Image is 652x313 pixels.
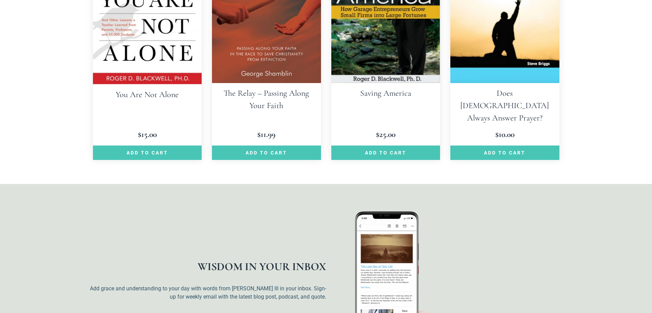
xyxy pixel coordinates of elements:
[257,129,275,139] bdi: 11.99
[376,129,379,139] span: $
[257,129,261,139] span: $
[331,146,440,160] a: Add to cart: “Saving America”
[90,285,326,301] p: Add grace and understanding to your day with words from [PERSON_NAME] III in your inbox. Sign-up ...
[495,129,499,139] span: $
[495,129,514,139] bdi: 10.00
[90,261,326,272] h1: WISDOM IN YOUR INBOX
[93,84,202,105] h2: You Are Not Alone
[212,146,321,160] a: Add to cart: “The Relay - Passing Along Your Faith”
[138,129,157,139] bdi: 15.00
[212,83,321,116] h2: The Relay – Passing Along Your Faith
[93,146,202,160] a: Add to cart: “You Are Not Alone”
[138,129,141,139] span: $
[450,146,559,160] a: Add to cart: “Does God Always Answer Prayer?”
[450,83,559,128] h2: Does [DEMOGRAPHIC_DATA] Always Answer Prayer?
[331,83,440,104] h2: Saving America
[376,129,395,139] bdi: 25.00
